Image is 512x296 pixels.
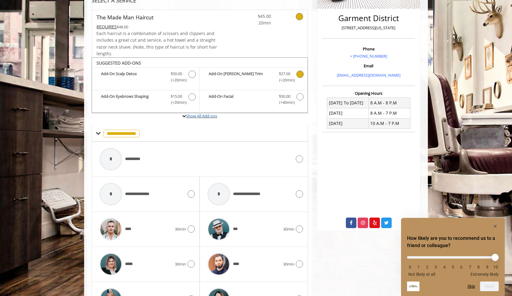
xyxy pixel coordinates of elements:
[470,272,499,277] span: Extremely likely
[407,252,499,277] div: How likely are you to recommend us to a friend or colleague? Select an option from 0 to 10, with ...
[168,99,185,106] span: (+20min )
[235,20,271,26] span: 20min
[96,60,141,66] b: SUGGESTED ADD-ONS
[209,71,273,83] b: Add-On [PERSON_NAME] Trim
[424,265,430,269] li: 2
[480,282,499,291] button: Next question
[276,77,293,83] span: (+20min )
[279,71,290,77] span: $27.00
[175,261,186,267] span: 30min
[276,99,293,106] span: (+40min )
[433,265,439,269] li: 3
[441,265,447,269] li: 4
[186,113,217,119] a: Show All Add-ons
[279,93,290,100] span: $50.00
[407,235,499,249] h2: How likely are you to recommend us to a friend or colleague? Select an option from 0 to 10, with ...
[283,226,294,232] span: 30min
[327,118,369,129] td: [DATE]
[175,226,186,232] span: 30min
[484,265,490,269] li: 9
[95,71,196,85] label: Add-On Scalp Detox
[408,272,435,277] span: Not likely at all
[337,72,400,78] a: [EMAIL_ADDRESS][DOMAIN_NAME]
[203,93,304,107] label: Add-On Facial
[283,261,294,267] span: 30min
[95,93,196,107] label: Add-On Eyebrows Shaping
[350,53,387,59] a: + [PHONE_NUMBER]
[322,91,415,95] h3: Opening Hours
[491,223,499,230] button: Hide survey
[96,24,218,30] div: $48.00
[324,25,413,31] p: [STREET_ADDRESS][US_STATE]
[324,14,413,23] h2: Garment District
[458,265,464,269] li: 6
[96,13,153,21] b: The Made Man Haircut
[168,77,185,83] span: (+20min )
[407,265,413,269] li: 0
[96,30,217,56] span: Each haircut is a combination of scissors and clippers and includes a great cut and service, a ho...
[96,24,117,30] span: This service needs some Advance to be paid before we block your appointment
[493,265,499,269] li: 10
[327,108,369,118] td: [DATE]
[368,98,410,108] td: 8 A.M - 8 P.M
[407,223,499,291] div: How likely are you to recommend us to a friend or colleague? Select an option from 0 to 10, with ...
[92,57,308,113] div: The Made Man Haircut Add-onS
[235,13,271,20] span: $45.00
[171,71,182,77] span: $50.00
[416,265,422,269] li: 1
[467,265,473,269] li: 7
[209,93,273,106] b: Add-On Facial
[324,64,413,68] h3: Email
[101,93,165,106] b: Add-On Eyebrows Shaping
[450,265,456,269] li: 5
[368,118,410,129] td: 10 A.M - 7 P.M
[171,93,182,100] span: $15.00
[324,47,413,51] h3: Phone
[101,71,165,83] b: Add-On Scalp Detox
[203,71,304,85] label: Add-On Beard Trim
[467,284,475,289] button: Skip
[476,265,482,269] li: 8
[327,98,369,108] td: [DATE] To [DATE]
[368,108,410,118] td: 8 A.M - 7 P.M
